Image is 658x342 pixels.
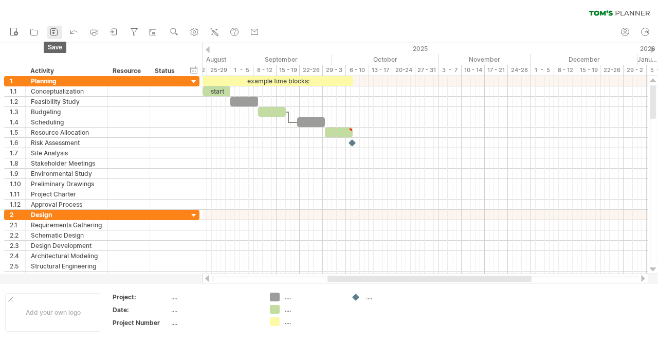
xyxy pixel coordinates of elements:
div: .... [171,318,258,327]
div: 3 - 7 [438,65,462,76]
div: November 2025 [438,54,531,65]
div: December 2025 [531,54,637,65]
div: 24-28 [508,65,531,76]
div: Architectural Modeling [31,251,102,261]
a: save [47,26,62,39]
div: Approval Process [31,200,102,209]
div: 25-29 [207,65,230,76]
div: .... [366,293,422,301]
div: Stakeholder Meetings [31,158,102,168]
div: 1.11 [10,189,25,199]
div: Resource [113,66,144,76]
div: Date: [113,305,169,314]
div: start [203,86,230,96]
div: 2 [10,210,25,220]
div: 27 - 31 [415,65,438,76]
div: Activity [30,66,102,76]
div: 1 - 5 [230,65,253,76]
div: Scheduling [31,117,102,127]
div: 29 - 3 [323,65,346,76]
div: Status [155,66,177,76]
div: Add your own logo [5,293,101,332]
div: 1.6 [10,138,25,148]
div: 1.10 [10,179,25,189]
div: Design [31,210,102,220]
div: Design Development [31,241,102,250]
div: 1.2 [10,97,25,106]
div: 22-26 [600,65,624,76]
div: 1.4 [10,117,25,127]
div: 20-24 [392,65,415,76]
div: Environmental Study [31,169,102,178]
div: Preliminary Drawings [31,179,102,189]
div: Project Charter [31,189,102,199]
div: .... [171,305,258,314]
div: .... [285,317,341,326]
div: .... [285,293,341,301]
div: 1 - 5 [531,65,554,76]
div: 2.6 [10,272,25,281]
div: 1.7 [10,148,25,158]
div: Project: [113,293,169,301]
div: 8 - 12 [554,65,577,76]
div: .... [285,305,341,314]
div: September 2025 [230,54,332,65]
div: October 2025 [332,54,438,65]
div: 22-26 [300,65,323,76]
div: Resource Allocation [31,128,102,137]
div: 2.3 [10,241,25,250]
div: Site Analysis [31,148,102,158]
div: 29 - 2 [624,65,647,76]
div: 1.3 [10,107,25,117]
div: 1.1 [10,86,25,96]
div: 1.5 [10,128,25,137]
div: Schematic Design [31,230,102,240]
div: 2.4 [10,251,25,261]
div: Conceptualization [31,86,102,96]
div: 2.2 [10,230,25,240]
div: 1 [10,76,25,86]
div: 1.12 [10,200,25,209]
div: .... [171,293,258,301]
div: 2.5 [10,261,25,271]
div: Feasibility Study [31,97,102,106]
div: example time blocks: [203,76,353,86]
div: 8 - 12 [253,65,277,76]
div: 15 - 19 [277,65,300,76]
div: Budgeting [31,107,102,117]
div: 1.9 [10,169,25,178]
div: 15 - 19 [577,65,600,76]
div: Structural Engineering [31,261,102,271]
span: save [44,42,66,53]
div: 13 - 17 [369,65,392,76]
div: Requirements Gathering [31,220,102,230]
div: Project Number [113,318,169,327]
div: 10 - 14 [462,65,485,76]
div: 2.1 [10,220,25,230]
div: 17 - 21 [485,65,508,76]
div: 6 - 10 [346,65,369,76]
div: Risk Assessment [31,138,102,148]
div: Planning [31,76,102,86]
div: Electrical Planning [31,272,102,281]
div: 1.8 [10,158,25,168]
